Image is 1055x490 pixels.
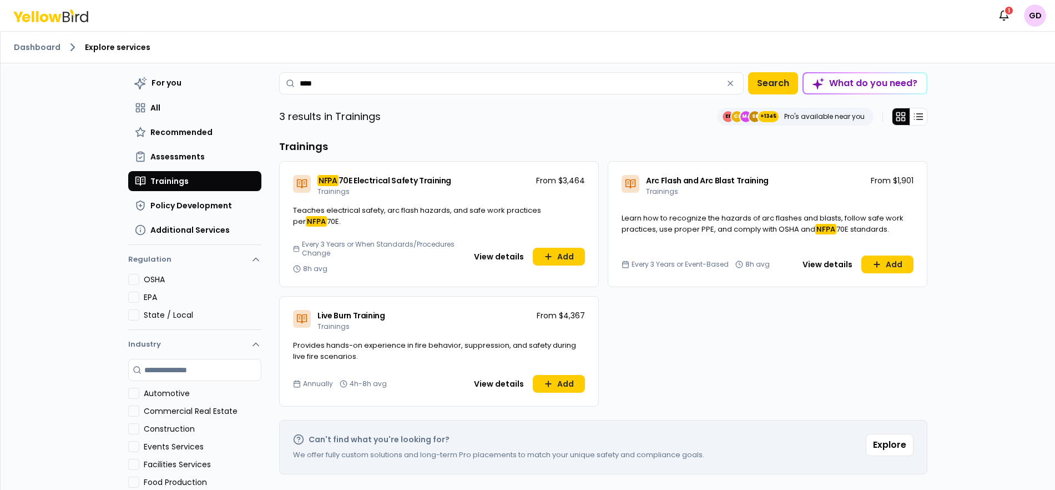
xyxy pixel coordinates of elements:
span: Provides hands-on experience in fire behavior, suppression, and safety during live fire scenarios. [293,340,576,362]
span: 70E standards. [836,224,889,234]
label: Construction [144,423,261,434]
mark: NFPA [306,216,327,227]
span: Trainings [646,187,678,196]
span: Live Burn Training [317,310,385,321]
p: From $3,464 [536,175,585,186]
div: 1 [1004,6,1014,16]
span: CE [731,111,743,122]
button: Trainings [128,171,261,191]
span: 70E. [327,216,341,227]
button: Industry [128,330,261,359]
span: Trainings [317,322,350,331]
span: 70E Electrical Safety Training [339,175,452,186]
p: From $1,901 [871,175,913,186]
span: 4h-8h avg [350,379,387,388]
button: Add [533,375,585,393]
p: Pro's available near you [784,112,865,121]
button: View details [467,375,531,393]
span: For you [152,77,181,88]
span: Trainings [150,176,189,187]
button: Additional Services [128,220,261,240]
button: Regulation [128,249,261,274]
mark: NFPA [317,175,339,186]
span: GD [1024,4,1046,27]
nav: breadcrumb [14,41,1042,54]
p: We offer fully custom solutions and long-term Pro placements to match your unique safety and comp... [293,449,704,461]
mark: NFPA [815,224,836,234]
span: MJ [740,111,751,122]
label: EPA [144,292,261,303]
label: OSHA [144,274,261,285]
button: Add [861,256,913,273]
button: All [128,98,261,118]
span: EE [723,111,734,122]
span: Arc Flash and Arc Blast Training [646,175,769,186]
label: Automotive [144,388,261,399]
button: Explore [866,434,913,456]
p: From $4,367 [537,310,585,321]
button: Add [533,248,585,266]
span: 8h avg [745,260,770,269]
button: For you [128,72,261,93]
button: Policy Development [128,196,261,216]
button: What do you need? [802,72,927,94]
p: 3 results in Trainings [279,109,381,124]
h2: Can't find what you're looking for? [309,434,450,445]
button: 1 [993,4,1015,27]
span: Recommended [150,127,213,138]
button: View details [796,256,859,273]
span: Assessments [150,151,205,162]
span: 8h avg [303,264,327,273]
h3: Trainings [279,139,927,154]
label: Facilities Services [144,459,261,470]
span: SE [749,111,760,122]
div: What do you need? [804,73,926,93]
span: All [150,102,160,113]
span: Teaches electrical safety, arc flash hazards, and safe work practices per [293,205,541,227]
label: Commercial Real Estate [144,406,261,417]
span: +1345 [760,111,776,122]
label: Events Services [144,441,261,452]
span: Every 3 Years or When Standards/Procedures Change [302,240,463,258]
span: Explore services [85,42,150,53]
div: Regulation [128,274,261,329]
span: Additional Services [150,224,230,236]
button: Recommended [128,122,261,142]
label: Food Production [144,477,261,488]
button: Assessments [128,147,261,167]
span: Annually [303,379,333,388]
a: Dashboard [14,42,60,53]
button: View details [467,248,531,266]
span: Learn how to recognize the hazards of arc flashes and blasts, follow safe work practices, use pro... [622,213,903,234]
span: Trainings [317,187,350,196]
label: State / Local [144,309,261,321]
span: Every 3 Years or Event-Based [632,260,729,269]
button: Search [748,72,798,94]
span: Policy Development [150,200,232,211]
